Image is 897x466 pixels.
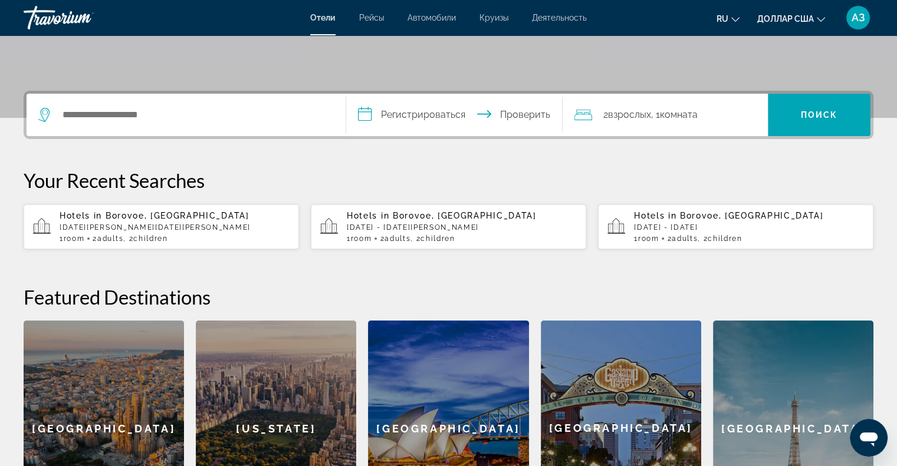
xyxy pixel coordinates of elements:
[410,234,455,243] span: , 2
[359,13,384,22] a: Рейсы
[60,234,84,243] span: 1
[393,211,537,220] span: Borovoe, [GEOGRAPHIC_DATA]
[346,94,563,136] button: Выберите дату заезда и выезда
[420,234,455,243] span: Children
[659,109,697,120] font: комната
[123,234,168,243] span: , 2
[717,10,740,27] button: Изменить язык
[97,234,123,243] span: Adults
[61,106,328,124] input: Поиск отеля
[672,234,698,243] span: Adults
[801,110,838,120] font: Поиск
[64,234,85,243] span: Room
[603,109,607,120] font: 2
[634,211,676,220] span: Hotels in
[27,94,870,136] div: Виджет поиска
[479,13,508,22] a: Круизы
[757,10,825,27] button: Изменить валюту
[598,204,873,250] button: Hotels in Borovoe, [GEOGRAPHIC_DATA][DATE] - [DATE]1Room2Adults, 2Children
[24,204,299,250] button: Hotels in Borovoe, [GEOGRAPHIC_DATA][DATE][PERSON_NAME][DATE][PERSON_NAME]1Room2Adults, 2Children
[563,94,768,136] button: Путешественники: 2 взрослых, 0 детей
[757,14,814,24] font: доллар США
[133,234,167,243] span: Children
[106,211,249,220] span: Borovoe, [GEOGRAPHIC_DATA]
[24,2,142,33] a: Травориум
[24,285,873,309] h2: Featured Destinations
[347,234,372,243] span: 1
[532,13,587,22] a: Деятельность
[634,234,659,243] span: 1
[385,234,410,243] span: Adults
[708,234,742,243] span: Children
[680,211,824,220] span: Borovoe, [GEOGRAPHIC_DATA]
[843,5,873,30] button: Меню пользователя
[60,211,102,220] span: Hotels in
[347,223,577,232] p: [DATE] - [DATE][PERSON_NAME]
[667,234,698,243] span: 2
[852,11,865,24] font: АЗ
[93,234,123,243] span: 2
[717,14,728,24] font: ru
[638,234,659,243] span: Room
[347,211,389,220] span: Hotels in
[408,13,456,22] a: Автомобили
[850,419,888,457] iframe: Кнопка запуска окна обмена сообщениями
[380,234,410,243] span: 2
[634,223,864,232] p: [DATE] - [DATE]
[310,13,336,22] a: Отели
[351,234,372,243] span: Room
[60,223,290,232] p: [DATE][PERSON_NAME][DATE][PERSON_NAME]
[768,94,870,136] button: Поиск
[698,234,742,243] span: , 2
[607,109,650,120] font: взрослых
[24,168,873,192] p: Your Recent Searches
[650,109,659,120] font: , 1
[311,204,586,250] button: Hotels in Borovoe, [GEOGRAPHIC_DATA][DATE] - [DATE][PERSON_NAME]1Room2Adults, 2Children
